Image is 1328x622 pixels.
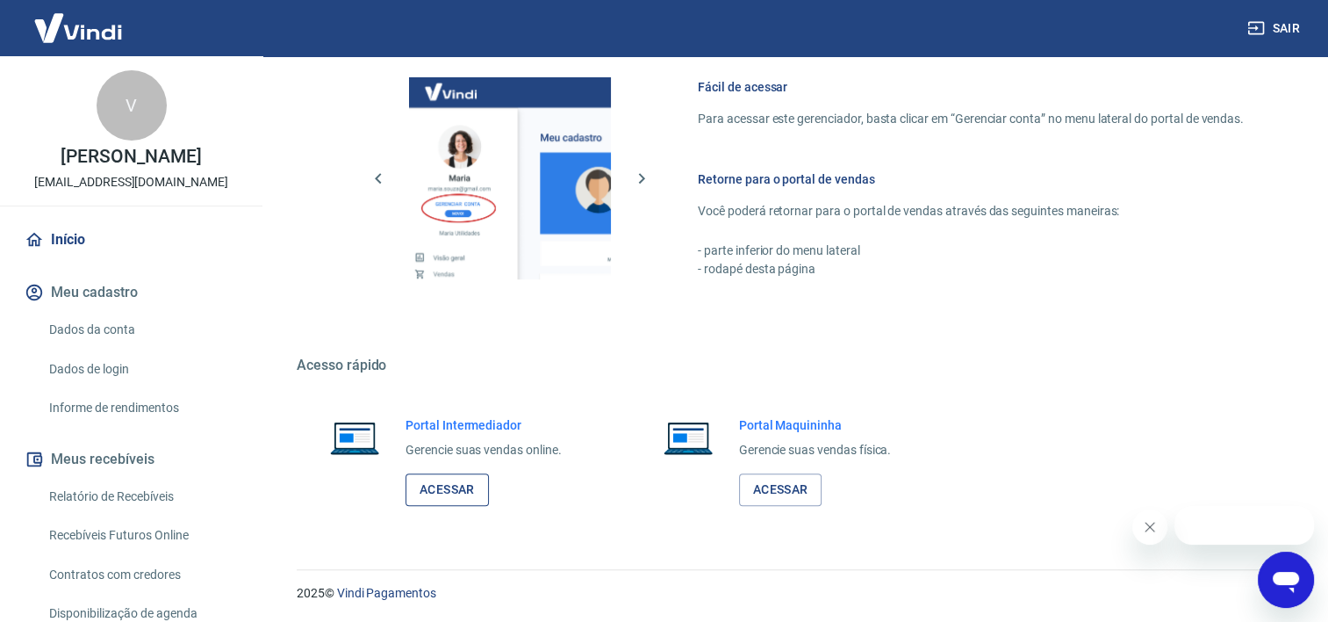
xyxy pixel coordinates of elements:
a: Informe de rendimentos [42,390,241,426]
p: [PERSON_NAME] [61,148,201,166]
iframe: Fechar mensagem [1132,510,1167,545]
div: V [97,70,167,141]
h5: Acesso rápido [297,357,1286,374]
a: Vindi Pagamentos [337,586,436,600]
p: Gerencie suas vendas online. [406,441,562,459]
a: Dados de login [42,351,241,387]
a: Acessar [406,474,489,506]
p: Para acessar este gerenciador, basta clicar em “Gerenciar conta” no menu lateral do portal de ven... [698,110,1244,128]
img: Vindi [21,1,135,54]
h6: Portal Intermediador [406,416,562,434]
p: [EMAIL_ADDRESS][DOMAIN_NAME] [34,173,228,192]
img: Imagem de um notebook aberto [651,416,725,459]
iframe: Mensagem da empresa [1174,506,1314,545]
iframe: Botão para abrir a janela de mensagens [1258,552,1314,608]
p: 2025 © [297,584,1286,603]
h6: Portal Maquininha [739,416,892,434]
a: Início [21,221,241,259]
img: Imagem da dashboard mostrando o botão de gerenciar conta na sidebar no lado esquerdo [409,77,611,279]
p: - parte inferior do menu lateral [698,242,1244,260]
p: Você poderá retornar para o portal de vendas através das seguintes maneiras: [698,202,1244,221]
a: Dados da conta [42,312,241,348]
h6: Retorne para o portal de vendas [698,170,1244,188]
a: Relatório de Recebíveis [42,479,241,515]
span: Olá! Precisa de ajuda? [11,12,147,26]
a: Recebíveis Futuros Online [42,517,241,553]
a: Contratos com credores [42,557,241,593]
button: Meus recebíveis [21,440,241,479]
p: - rodapé desta página [698,260,1244,278]
button: Meu cadastro [21,273,241,312]
p: Gerencie suas vendas física. [739,441,892,459]
img: Imagem de um notebook aberto [318,416,391,459]
h6: Fácil de acessar [698,78,1244,96]
button: Sair [1244,12,1307,45]
a: Acessar [739,474,822,506]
